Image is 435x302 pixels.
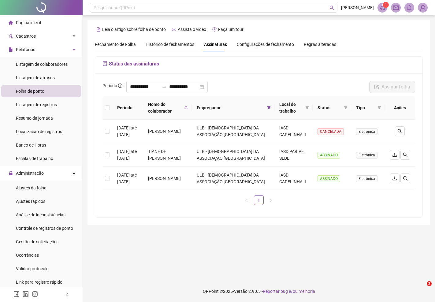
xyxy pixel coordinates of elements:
[118,84,122,88] span: info-circle
[9,171,13,175] span: lock
[267,106,271,110] span: filter
[418,3,427,12] img: 87054
[356,104,375,111] span: Tipo
[266,195,276,205] button: right
[393,5,399,10] span: mail
[16,253,39,258] span: Ocorrências
[183,100,189,116] span: search
[102,27,166,32] span: Leia o artigo sobre folha de ponto
[16,239,58,244] span: Gestão de solicitações
[383,2,389,8] sup: 1
[192,120,274,143] td: ULB - [DEMOGRAPHIC_DATA] DA ASSOCIAÇÃO [GEOGRAPHIC_DATA]
[242,195,251,205] button: left
[263,289,315,294] span: Reportar bug e/ou melhoria
[32,291,38,297] span: instagram
[407,5,412,10] span: bell
[318,128,344,135] span: CANCELADA
[16,156,53,161] span: Escalas de trabalho
[16,34,36,39] span: Cadastros
[343,103,349,112] span: filter
[218,27,244,32] span: Faça um tour
[274,167,313,190] td: IASD CAPELINHA II
[192,143,274,167] td: ULB - [DEMOGRAPHIC_DATA] DA ASSOCIAÇÃO [GEOGRAPHIC_DATA]
[16,266,49,271] span: Validar protocolo
[245,199,248,202] span: left
[16,62,68,67] span: Listagem de colaboradores
[266,195,276,205] li: Próxima página
[102,60,415,68] h5: Status das assinaturas
[16,226,73,231] span: Controle de registros de ponto
[242,195,251,205] li: Página anterior
[254,196,263,205] a: 1
[403,152,408,157] span: search
[16,89,44,94] span: Folha de ponto
[318,104,341,111] span: Status
[344,106,348,110] span: filter
[16,20,41,25] span: Página inicial
[356,175,377,182] span: Eletrônica
[397,129,402,134] span: search
[318,152,340,158] span: ASSINADO
[95,42,136,47] span: Fechamento de Folha
[414,281,429,296] iframe: Intercom live chat
[403,176,408,181] span: search
[16,185,46,190] span: Ajustes da folha
[9,21,13,25] span: home
[16,171,44,176] span: Administração
[102,83,117,88] span: Período
[162,84,167,89] span: to
[304,42,336,47] span: Regras alteradas
[269,199,273,202] span: right
[146,42,194,47] span: Histórico de fechamentos
[184,106,188,110] span: search
[318,175,340,182] span: ASSINADO
[204,42,227,47] span: Assinaturas
[274,143,313,167] td: IASD PARIPE SEDE
[392,152,397,157] span: download
[143,120,192,143] td: [PERSON_NAME]
[16,116,53,121] span: Resumo da jornada
[385,3,387,7] span: 1
[305,106,309,110] span: filter
[23,291,29,297] span: linkedin
[376,103,382,112] span: filter
[16,129,62,134] span: Localização de registros
[178,27,206,32] span: Assista o vídeo
[16,75,55,80] span: Listagem de atrasos
[16,280,62,285] span: Link para registro rápido
[112,96,143,120] th: Período
[143,143,192,167] td: TIANE DE [PERSON_NAME]
[266,103,272,112] span: filter
[329,6,334,10] span: search
[148,101,182,114] span: Nome do colaborador
[112,143,143,167] td: [DATE] até [DATE]
[369,81,415,93] button: Assinar folha
[197,104,265,111] span: Empregador
[9,47,13,52] span: file
[143,167,192,190] td: [PERSON_NAME]
[16,102,57,107] span: Listagem de registros
[234,289,247,294] span: Versão
[377,106,381,110] span: filter
[254,195,264,205] li: 1
[392,176,397,181] span: download
[304,100,310,116] span: filter
[9,34,13,38] span: user-add
[192,167,274,190] td: ULB - [DEMOGRAPHIC_DATA] DA ASSOCIAÇÃO [GEOGRAPHIC_DATA]
[356,152,377,158] span: Eletrônica
[385,96,415,120] th: Ações
[83,281,435,302] footer: QRPoint © 2025 - 2.90.5 -
[65,293,69,297] span: left
[172,27,176,32] span: youtube
[279,101,303,114] span: Local de trabalho
[16,47,35,52] span: Relatórios
[16,199,45,204] span: Ajustes rápidos
[16,212,65,217] span: Análise de inconsistências
[13,291,20,297] span: facebook
[380,5,385,10] span: notification
[112,120,143,143] td: [DATE] até [DATE]
[237,42,294,47] span: Configurações de fechamento
[112,167,143,190] td: [DATE] até [DATE]
[212,27,217,32] span: history
[356,128,377,135] span: Eletrônica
